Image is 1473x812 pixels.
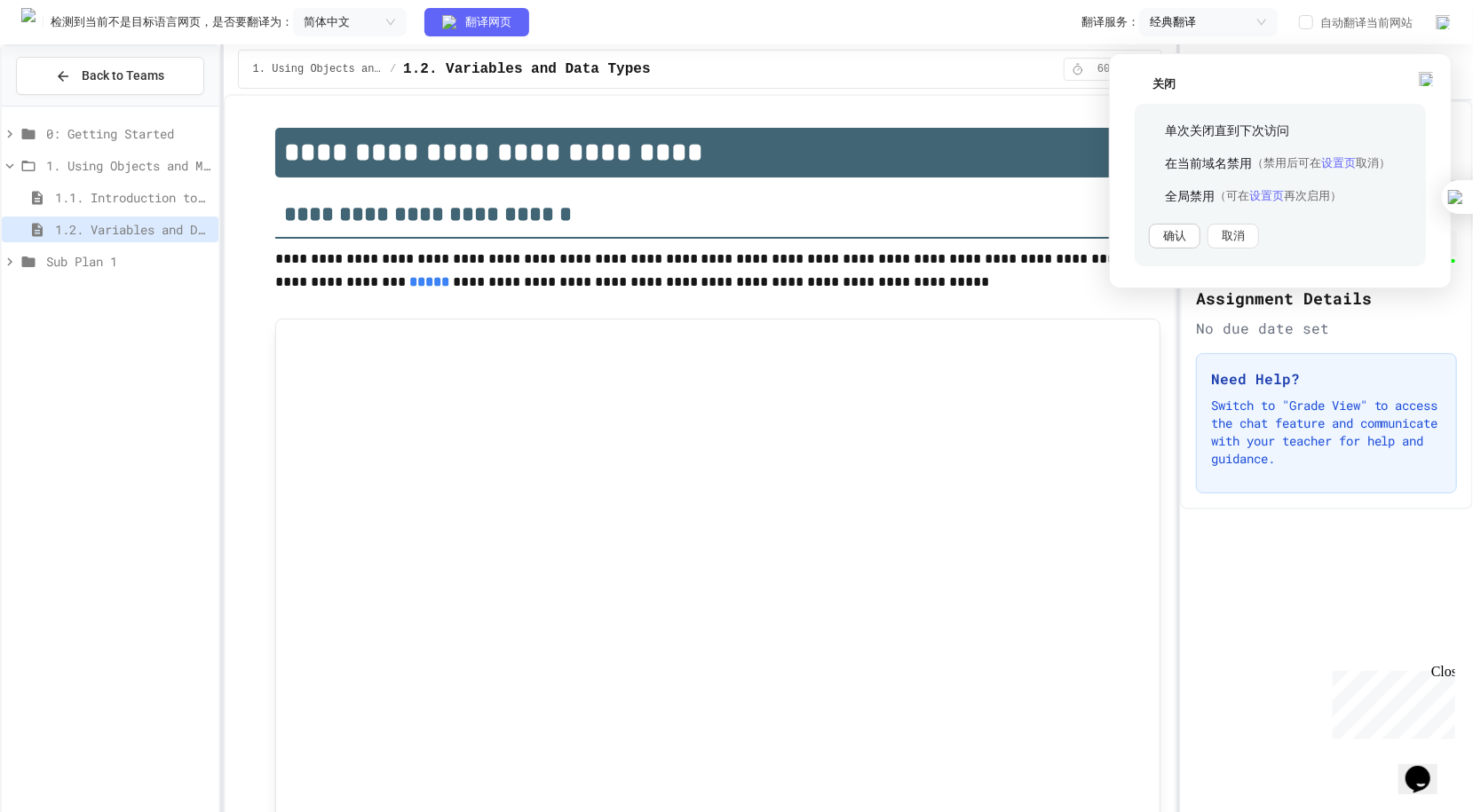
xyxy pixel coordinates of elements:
[1196,318,1457,339] div: No due date set
[1211,368,1442,390] h3: Need Help?
[390,62,396,76] span: /
[1196,286,1457,311] h2: Assignment Details
[403,59,650,80] span: 1.2. Variables and Data Types
[1089,62,1118,76] span: 60
[16,57,204,95] button: Back to Teams
[55,188,211,207] span: 1.1. Introduction to Algorithms, Programming, and Compilers
[55,220,211,239] span: 1.2. Variables and Data Types
[1194,51,1249,92] div: My Account
[46,124,211,143] span: 0: Getting Started
[1211,397,1442,468] p: Switch to "Grade View" to access the chat feature and communicate with your teacher for help and ...
[46,156,211,175] span: 1. Using Objects and Methods
[82,67,164,85] span: Back to Teams
[1326,664,1455,739] iframe: chat widget
[253,62,383,76] span: 1. Using Objects and Methods
[46,252,211,271] span: Sub Plan 1
[1398,741,1455,794] iframe: chat widget
[7,7,123,113] div: Chat with us now!Close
